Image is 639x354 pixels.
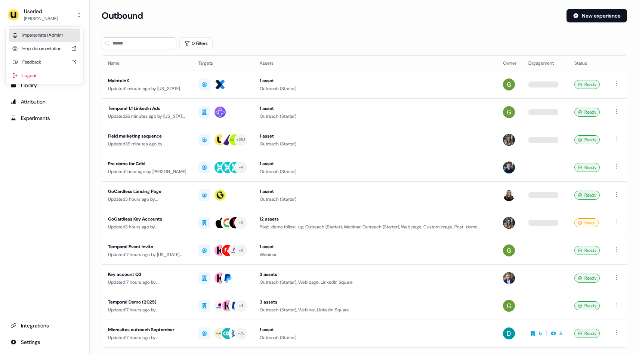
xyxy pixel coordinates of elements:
div: Userled[PERSON_NAME] [6,27,83,84]
div: Impersonate (Admin) [9,28,80,42]
div: Feedback [9,55,80,69]
div: [PERSON_NAME] [24,15,58,22]
button: Userled[PERSON_NAME] [6,6,83,24]
div: Userled [24,7,58,15]
div: Help documentation [9,42,80,55]
div: Logout [9,69,80,82]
